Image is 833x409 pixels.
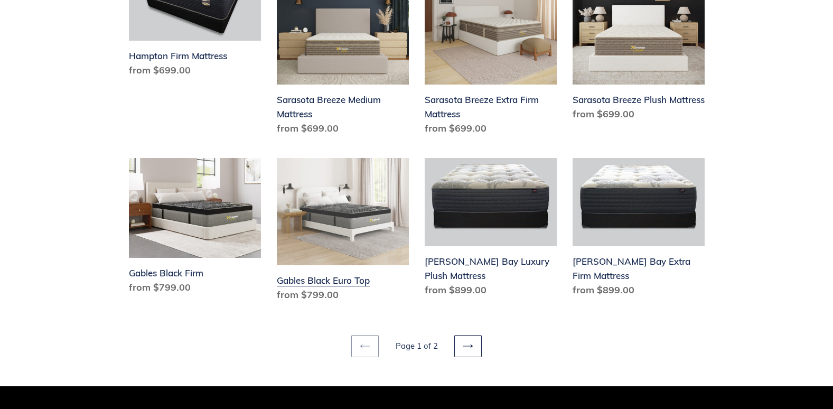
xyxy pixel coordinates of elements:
[277,158,409,306] a: Gables Black Euro Top
[573,158,705,301] a: Chadwick Bay Extra Firm Mattress
[381,340,452,352] li: Page 1 of 2
[129,158,261,299] a: Gables Black Firm
[425,158,557,301] a: Chadwick Bay Luxury Plush Mattress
